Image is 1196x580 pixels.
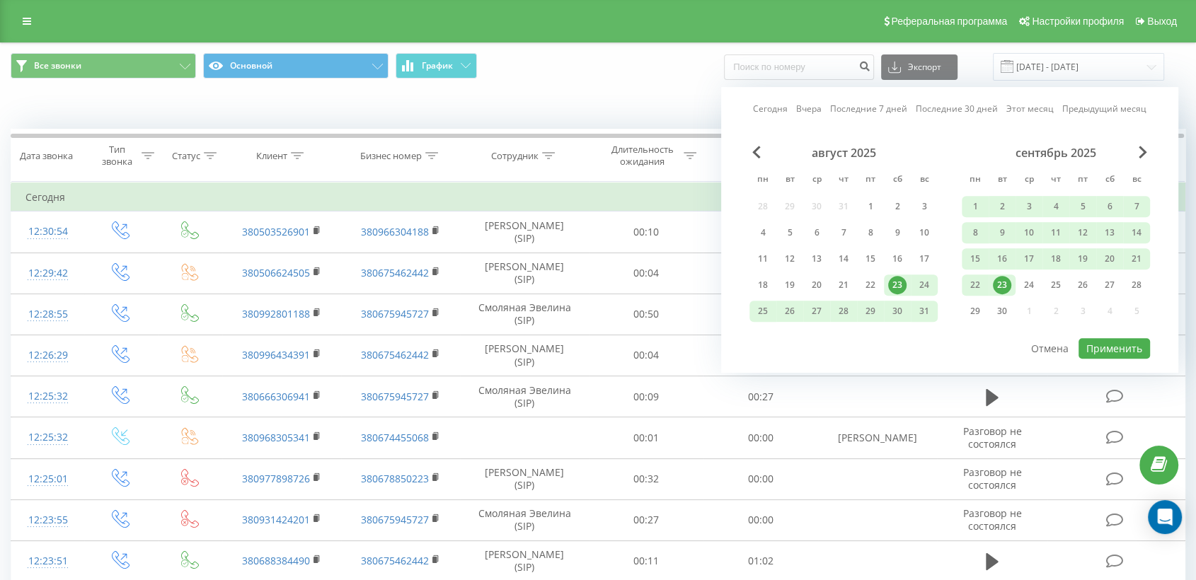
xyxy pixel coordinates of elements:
td: 00:32 [589,458,703,499]
div: вт 19 авг. 2025 г. [776,274,803,296]
a: 380688384490 [242,554,310,567]
td: 00:00 [703,335,818,376]
div: сб 20 сент. 2025 г. [1096,248,1123,269]
div: 13 [1100,224,1119,242]
div: 21 [1127,250,1146,268]
div: ср 6 авг. 2025 г. [803,222,830,243]
td: [PERSON_NAME] (SIP) [460,211,588,253]
div: пт 29 авг. 2025 г. [857,301,884,322]
div: 29 [966,302,984,320]
a: 380674455068 [361,431,429,444]
span: Разговор не состоялся [962,424,1021,451]
div: 12:28:55 [25,301,70,328]
abbr: пятница [860,170,881,191]
td: Смоляная Эвелина (SIP) [460,499,588,540]
div: ср 13 авг. 2025 г. [803,248,830,269]
div: чт 25 сент. 2025 г. [1042,274,1069,296]
div: 30 [993,302,1011,320]
div: 2 [993,197,1011,216]
div: 10 [1020,224,1038,242]
div: пн 11 авг. 2025 г. [749,248,776,269]
div: Сотрудник [491,150,539,162]
a: 380675945727 [361,513,429,526]
div: август 2025 [749,146,938,160]
td: 00:04 [589,335,703,376]
button: Отмена [1023,338,1076,359]
div: 5 [781,224,799,242]
div: чт 21 авг. 2025 г. [830,274,857,296]
div: 15 [861,250,880,268]
div: 1 [966,197,984,216]
div: ср 10 сент. 2025 г. [1016,222,1042,243]
div: 24 [915,276,933,294]
a: 380992801188 [242,307,310,320]
div: сентябрь 2025 [962,146,1150,160]
div: 7 [834,224,853,242]
a: 380675945727 [361,307,429,320]
td: 00:50 [589,294,703,335]
a: Сегодня [753,103,788,116]
div: ср 24 сент. 2025 г. [1016,274,1042,296]
div: 17 [915,250,933,268]
button: Применить [1079,338,1150,359]
td: [PERSON_NAME] (SIP) [460,335,588,376]
div: 12:23:55 [25,506,70,534]
div: 10 [915,224,933,242]
abbr: вторник [991,170,1013,191]
div: 30 [888,302,907,320]
div: 1 [861,197,880,216]
div: 24 [1020,276,1038,294]
div: вс 14 сент. 2025 г. [1123,222,1150,243]
button: Экспорт [881,54,958,80]
div: 4 [1047,197,1065,216]
a: 380968305341 [242,431,310,444]
div: 3 [915,197,933,216]
span: Все звонки [34,60,81,71]
td: 00:00 [703,253,818,294]
div: пт 15 авг. 2025 г. [857,248,884,269]
a: 380996434391 [242,348,310,361]
a: Этот месяц [1006,103,1054,116]
div: пн 25 авг. 2025 г. [749,301,776,322]
div: Длительность разговора [719,144,795,168]
div: сб 23 авг. 2025 г. [884,274,911,296]
div: пн 29 сент. 2025 г. [962,301,989,322]
div: 6 [1100,197,1119,216]
div: 28 [834,302,853,320]
div: Статус [172,150,200,162]
div: 31 [915,302,933,320]
div: сб 6 сент. 2025 г. [1096,196,1123,217]
div: ср 20 авг. 2025 г. [803,274,830,296]
div: 9 [993,224,1011,242]
div: вт 2 сент. 2025 г. [989,196,1016,217]
div: вт 16 сент. 2025 г. [989,248,1016,269]
div: 21 [834,276,853,294]
div: пт 26 сент. 2025 г. [1069,274,1096,296]
input: Поиск по номеру [724,54,874,80]
div: 12:23:51 [25,547,70,575]
a: 380666306941 [242,390,310,403]
div: 12:25:32 [25,383,70,410]
div: 20 [807,276,826,294]
div: вс 31 авг. 2025 г. [911,301,938,322]
span: Previous Month [752,146,761,158]
abbr: воскресенье [914,170,935,191]
div: вт 30 сент. 2025 г. [989,301,1016,322]
div: 16 [888,250,907,268]
td: Смоляная Эвелина (SIP) [460,376,588,417]
a: 380503526901 [242,225,310,238]
div: Open Intercom Messenger [1148,500,1182,534]
span: Next Month [1139,146,1147,158]
div: вс 21 сент. 2025 г. [1123,248,1150,269]
a: 380506624505 [242,266,310,279]
div: 6 [807,224,826,242]
div: чт 4 сент. 2025 г. [1042,196,1069,217]
div: 19 [781,276,799,294]
td: 00:00 [703,458,818,499]
div: вс 17 авг. 2025 г. [911,248,938,269]
span: Настройки профиля [1032,16,1124,27]
div: вт 23 сент. 2025 г. [989,274,1016,296]
td: Смоляная Эвелина (SIP) [460,294,588,335]
div: 8 [966,224,984,242]
div: чт 28 авг. 2025 г. [830,301,857,322]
